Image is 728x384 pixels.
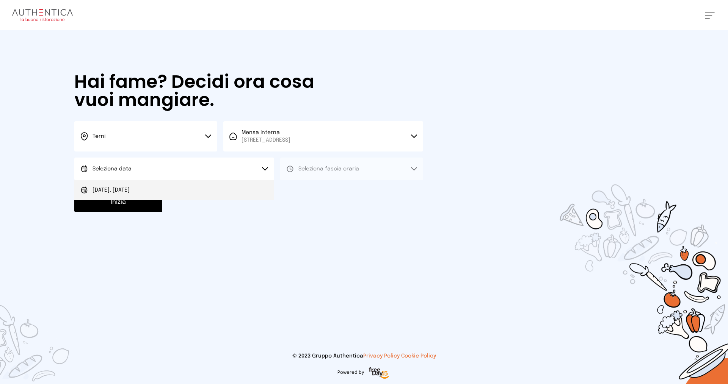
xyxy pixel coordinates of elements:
[93,186,130,194] span: [DATE], [DATE]
[337,370,364,376] span: Powered by
[12,352,716,360] p: © 2023 Gruppo Authentica
[74,192,162,212] button: Inizia
[298,166,359,172] span: Seleziona fascia oraria
[93,166,132,172] span: Seleziona data
[363,353,400,359] a: Privacy Policy
[401,353,436,359] a: Cookie Policy
[74,158,274,180] button: Seleziona data
[367,366,391,381] img: logo-freeday.3e08031.png
[280,158,423,180] button: Seleziona fascia oraria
